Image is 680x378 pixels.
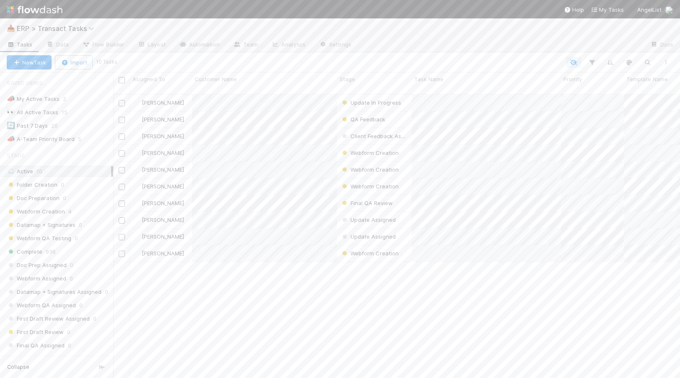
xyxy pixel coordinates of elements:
span: Flow Builder [82,40,124,49]
div: Update Assigned [340,216,396,224]
input: Toggle Row Selected [119,217,125,224]
img: avatar_11833ecc-818b-4748-aee0-9d6cf8466369.png [134,166,140,173]
small: 10 Tasks [96,58,117,66]
input: Toggle Row Selected [119,100,125,106]
span: [PERSON_NAME] [142,216,184,223]
span: 0 [70,260,73,270]
span: Webform Creation [340,183,399,190]
span: Stage [340,75,355,83]
span: 🔄 [7,122,15,129]
span: 936 [46,247,56,257]
span: [PERSON_NAME] [142,200,184,206]
span: Datamap + Signatures [7,220,75,230]
span: First Draft Review Assigned [7,314,90,324]
span: Client Feedback Assigned [340,133,419,139]
div: Help [564,5,584,14]
span: Tasks [7,40,33,49]
div: QA Feedback [340,115,385,123]
div: Update Assigned [340,232,396,241]
span: ERP > Transact Tasks [17,24,99,33]
img: avatar_ec9c1780-91d7-48bb-898e-5f40cebd5ff8.png [134,233,140,240]
img: avatar_ec9c1780-91d7-48bb-898e-5f40cebd5ff8.png [134,216,140,223]
div: My Active Tasks [7,94,60,104]
span: 0 [105,287,108,297]
input: Toggle Row Selected [119,234,125,240]
span: 0 [79,220,82,230]
a: Flow Builder [75,39,131,52]
span: Task Name [414,75,444,83]
span: Webform QA Assigned [7,300,76,311]
a: Data [39,39,75,52]
a: Analytics [265,39,312,52]
span: [PERSON_NAME] [142,149,184,156]
span: 4 [68,206,72,217]
span: Webform Assigned [7,273,66,284]
span: Webform Creation [7,206,65,217]
span: Assigned To [132,75,165,83]
span: 0 [70,273,73,284]
span: 20 [51,121,66,131]
div: [PERSON_NAME] [133,199,184,207]
a: Layout [131,39,172,52]
a: Settings [312,39,358,52]
span: Doc Preparation [7,193,60,203]
span: [PERSON_NAME] [142,133,184,139]
div: [PERSON_NAME] [133,165,184,174]
span: 📣 [7,95,15,102]
input: Toggle Row Selected [119,184,125,190]
span: Update In Progress [340,99,401,106]
div: [PERSON_NAME] [133,216,184,224]
span: Folder Creation [7,180,57,190]
img: logo-inverted-e16ddd16eac7371096b0.svg [7,3,62,17]
div: Active [7,166,111,177]
a: My Tasks [591,5,624,14]
span: Datamap + Signatures Assigned [7,287,101,297]
span: 5 [78,134,90,144]
span: Stage [7,147,25,164]
span: 0 [79,300,83,311]
span: Update Assigned [340,216,396,223]
div: Client Feedback Assigned [340,132,407,140]
div: Webform Creation [340,165,399,174]
span: 0 [68,340,71,351]
span: Doc Prep Assigned [7,260,67,270]
img: avatar_ec9c1780-91d7-48bb-898e-5f40cebd5ff8.png [134,133,140,139]
span: [PERSON_NAME] [142,233,184,240]
span: My Tasks [591,6,624,13]
img: avatar_31a23b92-6f17-4cd3-bc91-ece30a602713.png [134,250,140,257]
span: 0 [63,193,66,203]
span: 📥 [7,25,15,32]
img: avatar_ec9c1780-91d7-48bb-898e-5f40cebd5ff8.png [134,200,140,206]
span: 0 [67,327,70,337]
span: Webform Creation [340,149,399,156]
button: Import [55,55,93,69]
a: Docs [644,39,680,52]
div: Webform Creation [340,149,399,157]
span: Final QA Assigned [7,340,65,351]
div: [PERSON_NAME] [133,115,184,123]
div: Past 7 Days [7,121,48,131]
img: avatar_ef15843f-6fde-4057-917e-3fb236f438ca.png [134,99,140,106]
span: Final QA Review [340,200,393,206]
div: All Active Tasks [7,107,58,118]
span: QA Feedback [340,116,385,123]
span: 0 [93,314,96,324]
span: 2 [63,94,75,104]
span: [PERSON_NAME] [142,183,184,190]
span: 👀 [7,108,15,116]
span: First Draft Review [7,327,64,337]
img: avatar_11833ecc-818b-4748-aee0-9d6cf8466369.png [134,149,140,156]
span: 1 [62,354,65,364]
span: [PERSON_NAME] [142,116,184,123]
input: Toggle All Rows Selected [119,77,125,83]
img: avatar_ef15843f-6fde-4057-917e-3fb236f438ca.png [134,116,140,123]
span: Priority [563,75,582,83]
div: A-Team Priority Board [7,134,75,144]
input: Toggle Row Selected [119,134,125,140]
span: Update Assigned [340,233,396,240]
span: 15 [62,107,76,118]
input: Toggle Row Selected [119,117,125,123]
div: Webform Creation [340,182,399,190]
span: 📣 [7,135,15,142]
span: AngelList [637,6,662,13]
